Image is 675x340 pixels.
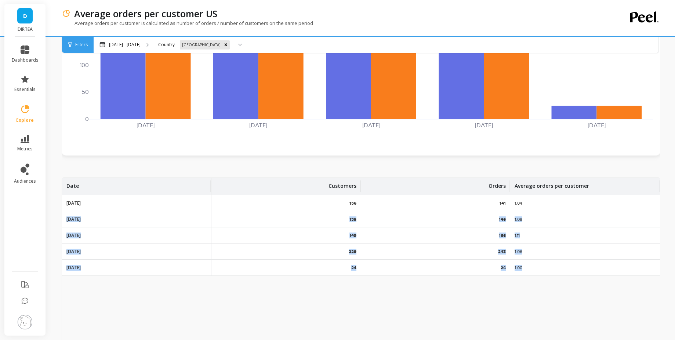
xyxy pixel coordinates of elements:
p: 136 [349,200,356,206]
p: [DATE] [66,200,81,206]
p: 24 [501,265,506,271]
p: 149 [349,233,356,238]
p: Customers [329,178,356,190]
p: 24 [351,265,356,271]
div: Remove United States [222,40,230,50]
p: [DATE] [66,216,81,222]
p: 1.00 [515,265,524,271]
p: [DATE] [66,233,81,238]
p: [DATE] [66,265,81,271]
p: 1.11 [515,233,521,238]
p: 166 [499,233,506,238]
p: 1.08 [515,216,524,222]
p: DIRTEA [12,26,39,32]
span: audiences [14,178,36,184]
p: 1.04 [515,200,524,206]
p: 141 [500,200,506,206]
span: dashboards [12,57,39,63]
div: [GEOGRAPHIC_DATA] [180,40,222,50]
p: Average orders per customer is calculated as number of orders / number of customers on the same p... [62,20,313,26]
p: Orders [489,178,506,190]
span: essentials [14,87,36,92]
p: 243 [498,249,506,255]
p: Average orders per customer US [74,7,217,20]
p: 146 [499,216,506,222]
p: Date [66,178,79,190]
span: explore [16,117,34,123]
p: 229 [349,249,356,255]
img: header icon [62,9,70,18]
span: metrics [17,146,33,152]
p: [DATE] [66,249,81,255]
span: D [23,12,27,20]
p: Average orders per customer [515,178,589,190]
p: 1.06 [515,249,524,255]
img: profile picture [18,315,32,329]
p: [DATE] - [DATE] [109,42,141,48]
span: Filters [75,42,88,48]
p: 135 [349,216,356,222]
